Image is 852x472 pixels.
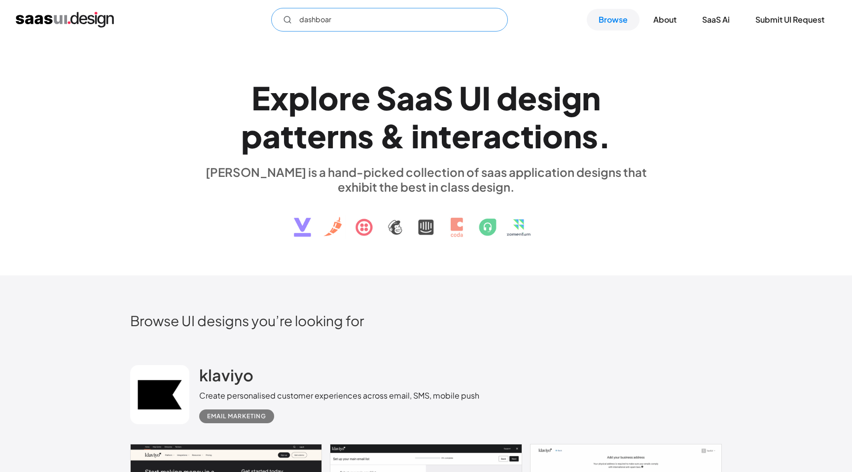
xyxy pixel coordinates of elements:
[411,117,420,155] div: i
[420,117,438,155] div: n
[130,312,722,329] h2: Browse UI designs you’re looking for
[471,117,483,155] div: r
[459,79,482,117] div: U
[199,365,253,385] h2: klaviyo
[262,117,281,155] div: a
[452,117,471,155] div: e
[521,117,534,155] div: t
[251,79,270,117] div: E
[396,79,415,117] div: a
[294,117,307,155] div: t
[199,79,653,155] h1: Explore SaaS UI design patterns & interactions.
[562,79,582,117] div: g
[518,79,537,117] div: e
[351,79,370,117] div: e
[339,117,357,155] div: n
[433,79,453,117] div: S
[339,79,351,117] div: r
[582,79,601,117] div: n
[271,8,508,32] form: Email Form
[270,79,288,117] div: x
[582,117,598,155] div: s
[501,117,521,155] div: c
[199,365,253,390] a: klaviyo
[553,79,562,117] div: i
[415,79,433,117] div: a
[690,9,742,31] a: SaaS Ai
[483,117,501,155] div: a
[542,117,563,155] div: o
[438,117,452,155] div: t
[534,117,542,155] div: i
[199,165,653,194] div: [PERSON_NAME] is a hand-picked collection of saas application designs that exhibit the best in cl...
[537,79,553,117] div: s
[199,390,479,402] div: Create personalised customer experiences across email, SMS, mobile push
[310,79,318,117] div: l
[281,117,294,155] div: t
[641,9,688,31] a: About
[563,117,582,155] div: n
[326,117,339,155] div: r
[288,79,310,117] div: p
[307,117,326,155] div: e
[744,9,836,31] a: Submit UI Request
[587,9,639,31] a: Browse
[271,8,508,32] input: Search UI designs you're looking for...
[357,117,374,155] div: s
[376,79,396,117] div: S
[598,117,611,155] div: .
[241,117,262,155] div: p
[16,12,114,28] a: home
[380,117,405,155] div: &
[497,79,518,117] div: d
[207,410,266,422] div: Email Marketing
[482,79,491,117] div: I
[277,194,575,245] img: text, icon, saas logo
[318,79,339,117] div: o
